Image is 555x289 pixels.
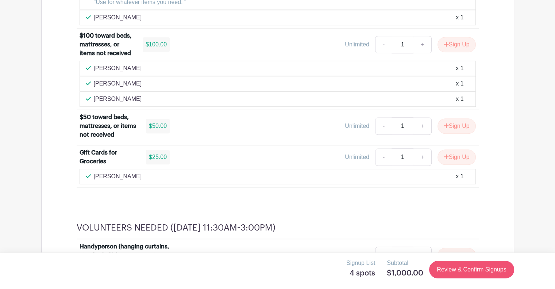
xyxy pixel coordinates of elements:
h5: 4 spots [346,269,375,278]
div: Unlimited [345,122,369,130]
div: $100.00 [143,37,170,52]
a: + [413,36,431,53]
p: [PERSON_NAME] [94,172,142,181]
a: - [375,247,392,264]
a: + [413,247,431,264]
a: Review & Confirm Signups [429,261,514,278]
p: Subtotal [387,259,423,267]
p: [PERSON_NAME] [94,79,142,88]
div: x 1 [456,13,463,22]
div: Unlimited [345,40,369,49]
div: Unlimited [345,153,369,161]
h5: $1,000.00 [387,269,423,278]
p: [PERSON_NAME] [94,13,142,22]
div: x 1 [456,79,463,88]
p: Signup List [346,259,375,267]
a: + [413,117,431,135]
div: $100 toward beds, mattresses, or items not received [80,31,134,58]
div: Handyperson (hanging curtains, simple shelf, hang pictures) ([DATE] 11:30-3:00 PM) [80,242,170,269]
h4: VOLUNTEERS NEEDED ([DATE] 11:30AM-3:00PM) [77,223,275,233]
button: Sign Up [438,118,476,134]
p: [PERSON_NAME] [94,95,142,103]
a: - [375,36,392,53]
button: Sign Up [438,149,476,165]
div: $50 toward beds, mattresses, or items not received [80,113,138,139]
p: [PERSON_NAME] [94,64,142,73]
div: Gift Cards for Groceries [80,148,138,166]
div: x 1 [456,95,463,103]
a: - [375,117,392,135]
div: 2 spots available [326,251,369,260]
button: Sign Up [438,37,476,52]
button: Sign Up [438,248,476,263]
a: + [413,148,431,166]
div: $50.00 [146,119,170,133]
div: x 1 [456,172,463,181]
div: $25.00 [146,150,170,164]
a: - [375,148,392,166]
div: x 1 [456,64,463,73]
